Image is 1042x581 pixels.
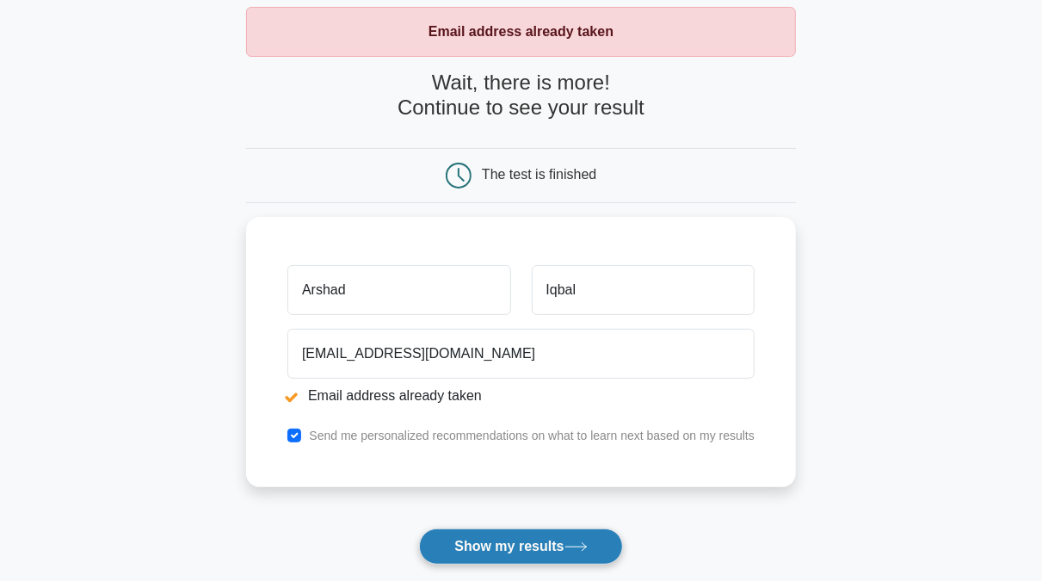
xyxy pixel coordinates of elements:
[482,167,596,182] div: The test is finished
[429,24,613,39] strong: Email address already taken
[287,265,510,315] input: First name
[246,71,796,121] h4: Wait, there is more! Continue to see your result
[309,429,755,442] label: Send me personalized recommendations on what to learn next based on my results
[419,528,622,565] button: Show my results
[287,329,755,379] input: Email
[532,265,755,315] input: Last name
[287,386,755,406] li: Email address already taken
